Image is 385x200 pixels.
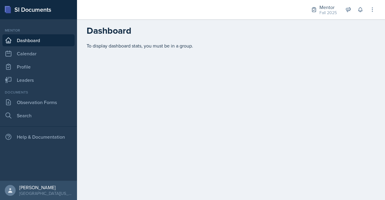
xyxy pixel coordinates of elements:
div: [GEOGRAPHIC_DATA][US_STATE] [19,190,72,196]
div: Mentor [319,4,337,11]
a: Calendar [2,48,75,60]
a: Profile [2,61,75,73]
div: Mentor [2,28,75,33]
div: [PERSON_NAME] [19,184,72,190]
a: Dashboard [2,34,75,46]
div: Help & Documentation [2,131,75,143]
div: Fall 2025 [319,10,337,16]
a: Search [2,109,75,122]
h2: Dashboard [87,25,375,36]
a: Observation Forms [2,96,75,108]
div: Documents [2,90,75,95]
a: Leaders [2,74,75,86]
div: To display dashboard stats, you must be in a group. [87,42,375,49]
